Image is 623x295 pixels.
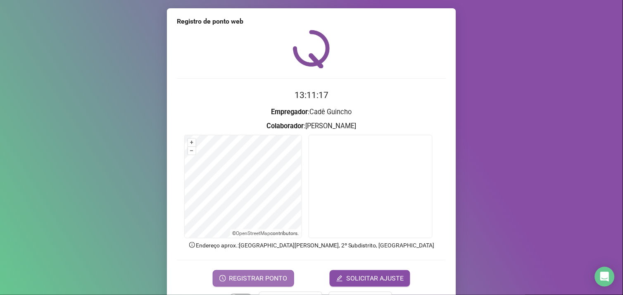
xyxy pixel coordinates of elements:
[293,30,330,68] img: QRPoint
[188,241,196,249] span: info-circle
[177,17,446,26] div: Registro de ponto web
[336,275,343,282] span: edit
[271,108,308,116] strong: Empregador
[219,275,226,282] span: clock-circle
[295,90,328,100] time: 13:11:17
[177,107,446,118] h3: : Cadê Guincho
[177,241,446,250] p: Endereço aprox. : [GEOGRAPHIC_DATA][PERSON_NAME], 2º Subdistrito, [GEOGRAPHIC_DATA]
[229,273,288,283] span: REGISTRAR PONTO
[177,121,446,132] h3: : [PERSON_NAME]
[330,270,410,287] button: editSOLICITAR AJUSTE
[346,273,404,283] span: SOLICITAR AJUSTE
[267,122,304,130] strong: Colaborador
[233,230,299,236] li: © contributors.
[188,139,196,146] button: +
[236,230,271,236] a: OpenStreetMap
[595,267,615,287] div: Open Intercom Messenger
[213,270,294,287] button: REGISTRAR PONTO
[188,147,196,155] button: –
